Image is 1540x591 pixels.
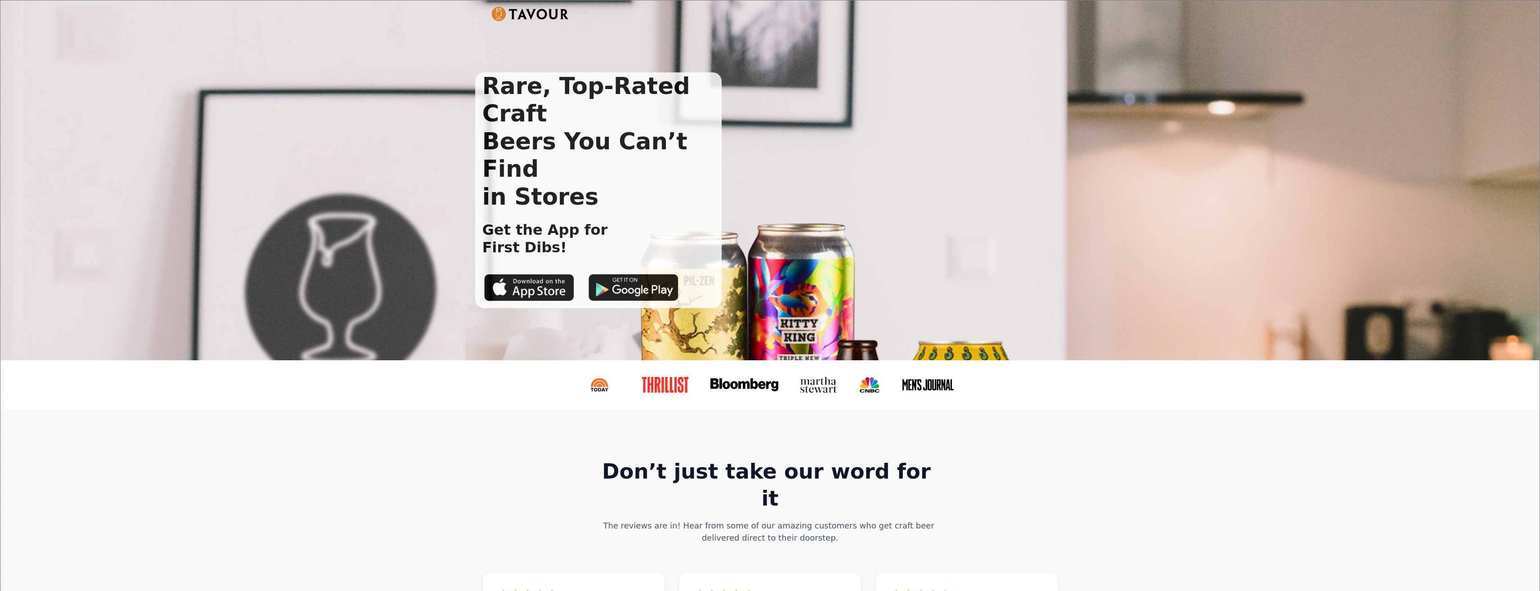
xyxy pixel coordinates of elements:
[491,7,569,21] a: Untitled UI logotextLogo
[598,519,943,544] div: The reviews are in! Hear from some of our amazing customers who get craft beer delivered direct t...
[475,221,608,256] h1: Get the App for First Dibs!
[491,7,569,21] img: Untitled UI logotext
[475,72,722,210] h1: Rare, Top-Rated Craft Beers You Can’t Find in Stores
[602,459,938,510] strong: Don’t just take our word for it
